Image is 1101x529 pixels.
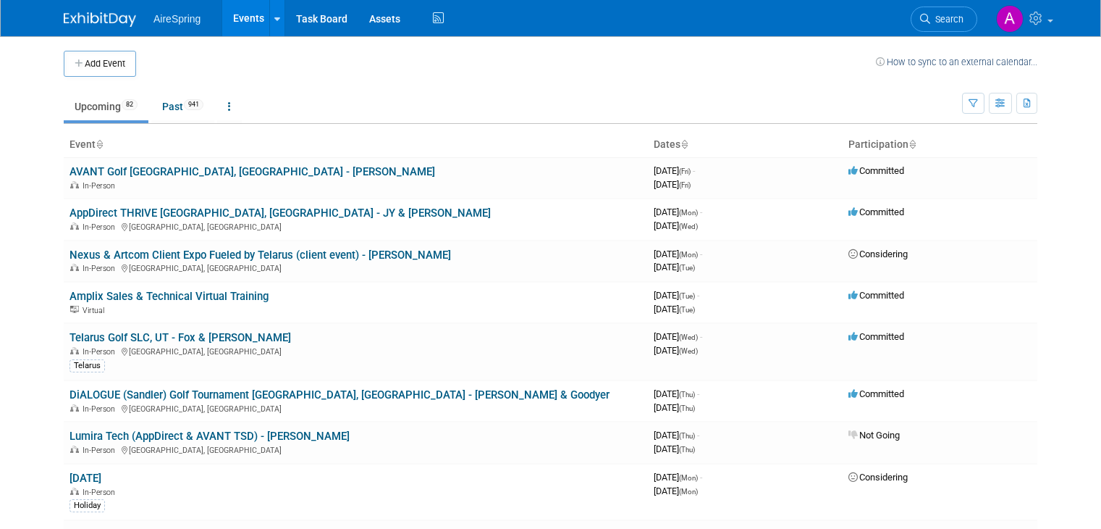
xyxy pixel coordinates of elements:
[654,443,695,454] span: [DATE]
[848,165,904,176] span: Committed
[654,165,695,176] span: [DATE]
[69,472,101,485] a: [DATE]
[679,333,698,341] span: (Wed)
[83,404,119,414] span: In-Person
[69,207,491,220] a: AppDirect THRIVE [GEOGRAPHIC_DATA], [GEOGRAPHIC_DATA] - JY & [PERSON_NAME]
[654,304,695,315] span: [DATE]
[848,331,904,342] span: Committed
[70,488,79,495] img: In-Person Event
[69,388,609,401] a: DiALOGUE (Sandler) Golf Tournament [GEOGRAPHIC_DATA], [GEOGRAPHIC_DATA] - [PERSON_NAME] & Goodyer
[654,388,699,399] span: [DATE]
[679,209,698,217] span: (Mon)
[69,499,105,512] div: Holiday
[843,133,1037,157] th: Participation
[876,57,1037,67] a: How to sync to an external calendar...
[122,99,138,110] span: 82
[153,13,201,25] span: AireSpring
[69,359,105,372] div: Telarus
[654,472,702,483] span: [DATE]
[654,486,698,496] span: [DATE]
[654,249,702,259] span: [DATE]
[911,7,977,32] a: Search
[69,430,350,443] a: Lumira Tech (AppDirect & AVANT TSD) - [PERSON_NAME]
[679,432,695,440] span: (Thu)
[679,306,695,314] span: (Tue)
[83,347,119,357] span: In-Person
[679,292,695,300] span: (Tue)
[654,179,691,190] span: [DATE]
[654,331,702,342] span: [DATE]
[64,12,136,27] img: ExhibitDay
[654,402,695,413] span: [DATE]
[654,290,699,301] span: [DATE]
[700,472,702,483] span: -
[654,207,702,217] span: [DATE]
[679,347,698,355] span: (Wed)
[697,388,699,399] span: -
[697,430,699,441] span: -
[679,167,691,175] span: (Fri)
[64,93,148,120] a: Upcoming82
[70,222,79,230] img: In-Person Event
[848,290,904,301] span: Committed
[654,220,698,231] span: [DATE]
[83,446,119,455] span: In-Person
[679,181,691,189] span: (Fri)
[64,51,136,77] button: Add Event
[679,391,695,399] span: (Thu)
[848,430,900,441] span: Not Going
[70,264,79,271] img: In-Person Event
[70,181,79,188] img: In-Person Event
[848,388,904,399] span: Committed
[679,251,698,259] span: (Mon)
[69,220,642,232] div: [GEOGRAPHIC_DATA], [GEOGRAPHIC_DATA]
[700,249,702,259] span: -
[70,306,79,313] img: Virtual Event
[69,165,435,178] a: AVANT Golf [GEOGRAPHIC_DATA], [GEOGRAPHIC_DATA] - [PERSON_NAME]
[697,290,699,301] span: -
[83,181,119,191] span: In-Person
[654,430,699,441] span: [DATE]
[69,443,642,455] div: [GEOGRAPHIC_DATA], [GEOGRAPHIC_DATA]
[151,93,214,120] a: Past941
[848,249,908,259] span: Considering
[184,99,203,110] span: 941
[700,331,702,342] span: -
[83,488,119,497] span: In-Person
[64,133,648,157] th: Event
[70,404,79,412] img: In-Person Event
[69,331,291,344] a: Telarus Golf SLC, UT - Fox & [PERSON_NAME]
[69,290,269,303] a: Amplix Sales & Technical Virtual Training
[679,474,698,482] span: (Mon)
[680,138,688,150] a: Sort by Start Date
[693,165,695,176] span: -
[700,207,702,217] span: -
[69,345,642,357] div: [GEOGRAPHIC_DATA], [GEOGRAPHIC_DATA]
[648,133,843,157] th: Dates
[70,446,79,453] img: In-Person Event
[83,264,119,273] span: In-Person
[83,306,109,315] span: Virtual
[69,262,642,273] div: [GEOGRAPHIC_DATA], [GEOGRAPHIC_DATA]
[654,262,695,272] span: [DATE]
[679,446,695,454] span: (Thu)
[908,138,916,150] a: Sort by Participation Type
[679,488,698,496] span: (Mon)
[679,264,695,272] span: (Tue)
[996,5,1024,33] img: Angie Handal
[69,249,451,262] a: Nexus & Artcom Client Expo Fueled by Telarus (client event) - [PERSON_NAME]
[848,472,908,483] span: Considering
[654,345,698,356] span: [DATE]
[679,404,695,412] span: (Thu)
[96,138,103,150] a: Sort by Event Name
[70,347,79,354] img: In-Person Event
[679,222,698,230] span: (Wed)
[69,402,642,414] div: [GEOGRAPHIC_DATA], [GEOGRAPHIC_DATA]
[83,222,119,232] span: In-Person
[848,207,904,217] span: Committed
[930,14,963,25] span: Search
